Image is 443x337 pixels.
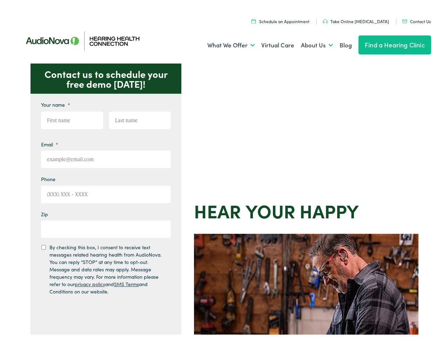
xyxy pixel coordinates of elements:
img: utility icon [251,17,256,21]
input: example@email.com [41,148,171,166]
label: Zip [41,209,48,215]
img: utility icon [402,18,407,21]
img: utility icon [323,17,328,21]
p: Contact us to schedule your free demo [DATE]! [31,61,181,92]
a: SMS Terms [114,278,139,285]
label: Your name [41,99,70,106]
strong: your Happy [246,196,359,221]
input: First name [41,110,103,127]
input: (XXX) XXX - XXXX [41,184,171,201]
a: What We Offer [207,30,255,56]
a: Find a Hearing Clinic [358,33,431,52]
a: Take Online [MEDICAL_DATA] [323,16,389,22]
a: About Us [301,30,333,56]
strong: Hear [194,196,241,221]
a: Blog [340,30,352,56]
input: Last name [109,110,171,127]
label: Phone [41,174,55,180]
label: By checking this box, I consent to receive text messages related hearing health from AudioNova. Y... [49,242,165,293]
a: Schedule an Appointment [251,16,309,22]
a: Contact Us [402,16,431,22]
a: Virtual Care [261,30,294,56]
a: privacy policy [75,278,105,285]
label: Email [41,139,58,145]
